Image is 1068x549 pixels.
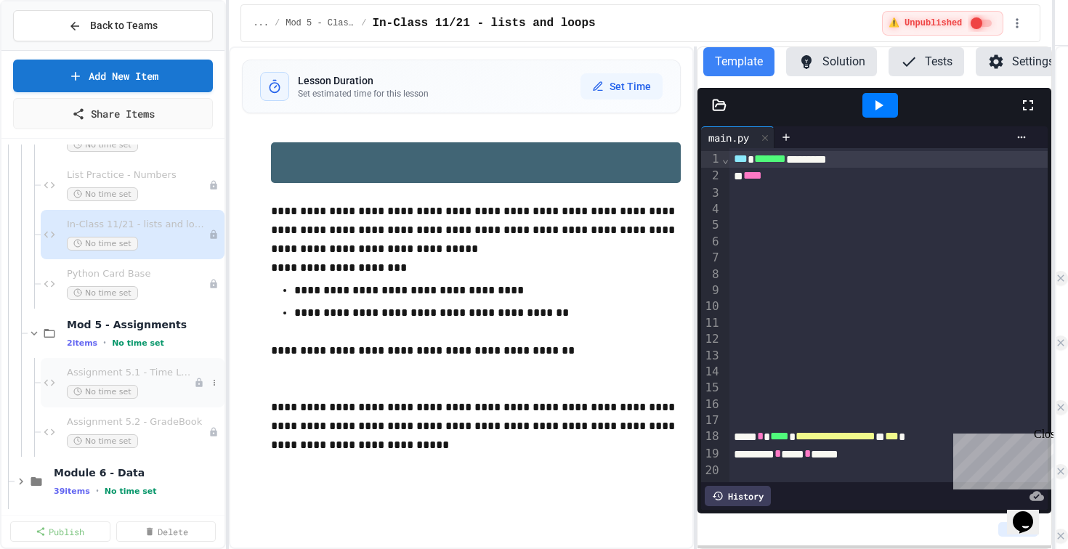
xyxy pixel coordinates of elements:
[701,267,721,282] div: 8
[13,98,213,129] a: Share Items
[786,47,877,76] button: Solution
[54,466,222,479] span: Module 6 - Data
[67,318,222,331] span: Mod 5 - Assignments
[67,138,138,152] span: No time set
[209,279,219,289] div: Unpublished
[947,428,1053,489] iframe: chat widget
[889,47,964,76] button: Tests
[361,17,366,29] span: /
[275,17,280,29] span: /
[701,412,721,428] div: 17
[976,47,1066,76] button: Settings
[67,219,209,231] span: In-Class 11/21 - lists and loops
[209,427,219,437] div: Unpublished
[701,348,721,364] div: 13
[67,187,138,201] span: No time set
[703,47,774,76] button: Template
[209,180,219,190] div: Unpublished
[701,151,721,168] div: 1
[701,217,721,233] div: 5
[67,367,194,379] span: Assignment 5.1 - Time Loop Story
[67,286,138,300] span: No time set
[701,234,721,250] div: 6
[1007,491,1053,534] iframe: chat widget
[207,375,222,390] button: More options
[701,298,721,314] div: 10
[701,315,721,331] div: 11
[372,15,595,32] span: In-Class 11/21 - lists and loops
[67,268,209,280] span: Python Card Base
[701,428,721,445] div: 18
[701,446,721,463] div: 19
[6,6,100,92] div: Chat with us now!Close
[103,337,106,349] span: •
[96,485,99,497] span: •
[701,185,721,201] div: 3
[580,73,663,99] button: Set Time
[112,338,164,348] span: No time set
[67,338,97,348] span: 2 items
[253,17,269,29] span: ...
[889,17,962,29] span: ⚠️ Unpublished
[67,237,138,251] span: No time set
[701,380,721,396] div: 15
[194,378,204,388] div: Unpublished
[701,168,721,184] div: 2
[701,463,721,479] div: 20
[701,282,721,298] div: 9
[90,18,158,33] span: Back to Teams
[13,60,213,92] a: Add New Item
[67,434,138,448] span: No time set
[705,486,771,506] div: History
[721,152,730,166] span: Fold line
[67,385,138,399] span: No time set
[701,250,721,266] div: 7
[116,521,217,542] a: Delete
[10,521,110,542] a: Publish
[105,487,157,496] span: No time set
[701,331,721,347] div: 12
[67,169,209,182] span: List Practice - Numbers
[701,126,774,148] div: main.py
[701,479,721,495] div: 21
[67,416,209,428] span: Assignment 5.2 - GradeBook
[286,17,355,29] span: Mod 5 - Class Work
[701,364,721,380] div: 14
[54,487,90,496] span: 39 items
[298,88,429,99] p: Set estimated time for this lesson
[209,229,219,240] div: Unpublished
[701,396,721,412] div: 16
[882,11,1003,36] div: ⚠️ Students cannot see this content! Click the toggle to publish it and make it visible to your c...
[13,10,213,41] button: Back to Teams
[298,73,429,88] h3: Lesson Duration
[701,130,756,145] div: main.py
[701,201,721,217] div: 4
